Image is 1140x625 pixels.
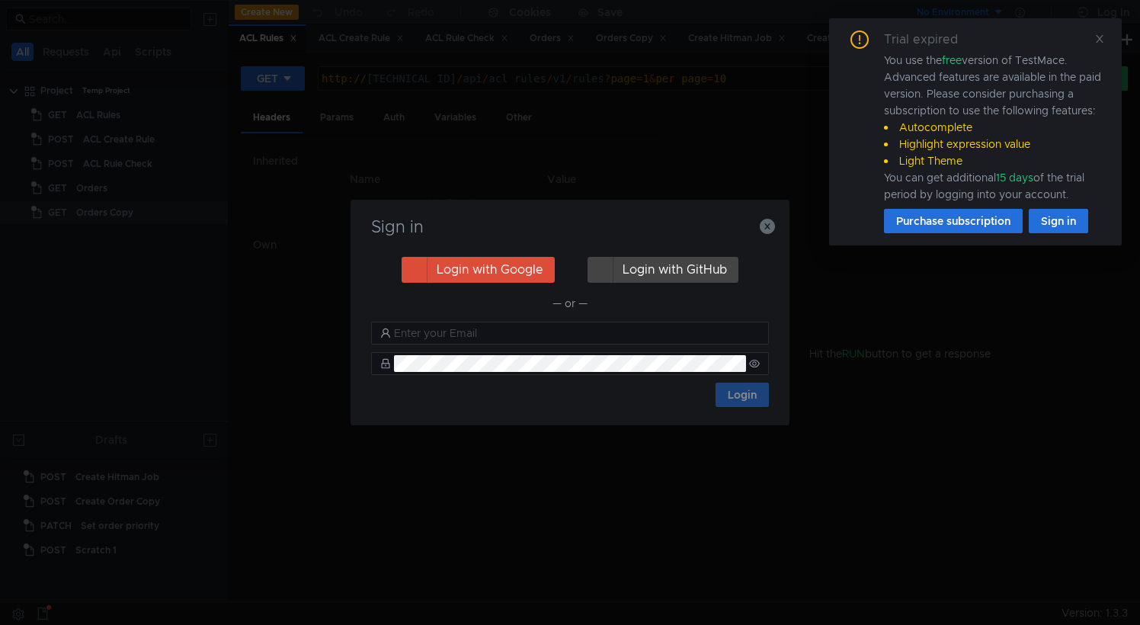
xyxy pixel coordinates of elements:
[394,325,760,341] input: Enter your Email
[884,52,1103,203] div: You use the version of TestMace. Advanced features are available in the paid version. Please cons...
[588,257,738,283] button: Login with GitHub
[884,30,976,49] div: Trial expired
[942,53,962,67] span: free
[369,218,771,236] h3: Sign in
[884,152,1103,169] li: Light Theme
[1029,209,1088,233] button: Sign in
[402,257,555,283] button: Login with Google
[884,136,1103,152] li: Highlight expression value
[996,171,1033,184] span: 15 days
[884,169,1103,203] div: You can get additional of the trial period by logging into your account.
[371,294,769,312] div: — or —
[884,209,1023,233] button: Purchase subscription
[884,119,1103,136] li: Autocomplete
